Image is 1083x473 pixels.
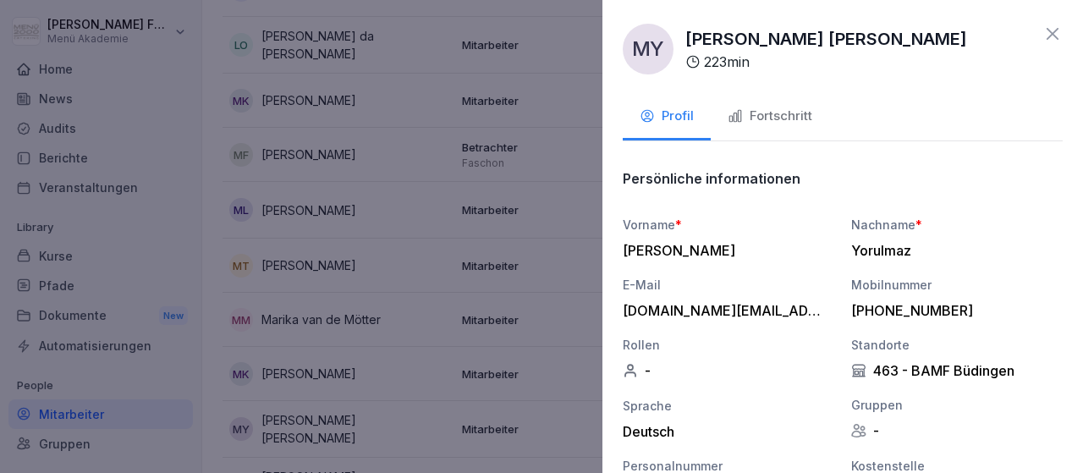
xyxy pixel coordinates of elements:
div: Deutsch [623,423,834,440]
div: E-Mail [623,276,834,294]
div: [DOMAIN_NAME][EMAIL_ADDRESS][DOMAIN_NAME] [623,302,826,319]
div: - [623,362,834,379]
div: Vorname [623,216,834,234]
div: Yorulmaz [851,242,1054,259]
div: Gruppen [851,396,1063,414]
button: Fortschritt [711,95,829,140]
div: [PHONE_NUMBER] [851,302,1054,319]
p: Persönliche informationen [623,170,800,187]
p: 223 min [704,52,750,72]
div: Mobilnummer [851,276,1063,294]
div: Standorte [851,336,1063,354]
div: Fortschritt [728,107,812,126]
div: 463 - BAMF Büdingen [851,362,1063,379]
button: Profil [623,95,711,140]
div: [PERSON_NAME] [623,242,826,259]
div: Sprache [623,397,834,415]
div: - [851,422,1063,439]
div: Rollen [623,336,834,354]
p: [PERSON_NAME] [PERSON_NAME] [685,26,967,52]
div: MY [623,24,673,74]
div: Profil [640,107,694,126]
div: Nachname [851,216,1063,234]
